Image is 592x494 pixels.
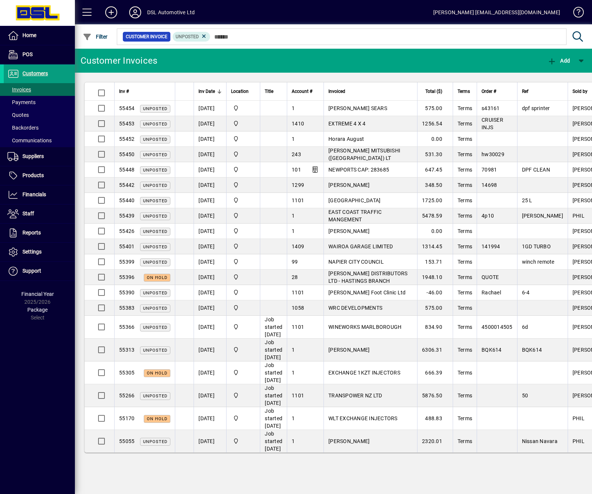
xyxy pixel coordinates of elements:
[119,290,134,296] span: 55390
[568,1,583,26] a: Knowledge Base
[119,415,134,421] span: 55170
[417,270,453,285] td: 1948.10
[292,228,295,234] span: 1
[194,254,226,270] td: [DATE]
[292,347,295,353] span: 1
[458,370,472,376] span: Terms
[143,214,167,219] span: Unposted
[546,54,572,67] button: Add
[143,198,167,203] span: Unposted
[265,339,282,360] span: Job started [DATE]
[547,58,570,64] span: Add
[231,87,255,96] div: Location
[119,87,129,96] span: Inv #
[417,147,453,162] td: 531.30
[147,416,167,421] span: On hold
[147,371,167,376] span: On hold
[4,262,75,281] a: Support
[458,438,472,444] span: Terms
[83,34,108,40] span: Filter
[422,87,449,96] div: Total ($)
[119,274,134,280] span: 55396
[119,121,134,127] span: 55453
[22,268,41,274] span: Support
[22,249,42,255] span: Settings
[231,181,255,189] span: Central
[573,415,585,421] span: PHIL
[417,239,453,254] td: 1314.45
[417,430,453,452] td: 2320.01
[292,213,295,219] span: 1
[292,324,304,330] span: 1101
[458,305,472,311] span: Terms
[328,259,384,265] span: NAPIER CITY COUNCIL
[194,208,226,224] td: [DATE]
[265,87,282,96] div: Title
[522,167,550,173] span: DPF CLEAN
[143,260,167,265] span: Unposted
[458,121,472,127] span: Terms
[328,347,370,353] span: [PERSON_NAME]
[81,55,157,67] div: Customer Invoices
[328,290,406,296] span: [PERSON_NAME] Foot Clinic Ltd
[458,274,472,280] span: Terms
[231,87,249,96] span: Location
[231,104,255,112] span: Central
[292,136,295,142] span: 1
[119,213,134,219] span: 55439
[482,117,503,130] span: CRUISER INJS
[417,339,453,361] td: 6306.31
[328,393,382,398] span: TRANSPOWER NZ LTD
[573,87,588,96] span: Sold by
[143,245,167,249] span: Unposted
[458,393,472,398] span: Terms
[265,362,282,383] span: Job started [DATE]
[4,243,75,261] a: Settings
[482,347,502,353] span: BQK614
[458,213,472,219] span: Terms
[231,119,255,128] span: Central
[458,182,472,188] span: Terms
[4,26,75,45] a: Home
[417,407,453,430] td: 488.83
[22,210,34,216] span: Staff
[231,391,255,400] span: Central
[22,230,41,236] span: Reports
[328,121,365,127] span: EXTREME 4 X 4
[119,370,134,376] span: 55305
[119,243,134,249] span: 55401
[482,290,501,296] span: Rachael
[292,370,295,376] span: 1
[482,243,500,249] span: 141994
[328,370,400,376] span: EXCHANGE 1KZT INJECTORS
[22,172,44,178] span: Products
[265,316,282,337] span: Job started [DATE]
[328,87,413,96] div: Invoiced
[194,339,226,361] td: [DATE]
[522,197,532,203] span: 25 L
[231,437,255,445] span: Central
[4,166,75,185] a: Products
[7,112,29,118] span: Quotes
[119,305,134,311] span: 55383
[458,228,472,234] span: Terms
[194,239,226,254] td: [DATE]
[328,182,370,188] span: [PERSON_NAME]
[194,224,226,239] td: [DATE]
[458,324,472,330] span: Terms
[482,324,513,330] span: 4500014505
[292,87,312,96] span: Account #
[425,87,442,96] span: Total ($)
[119,105,134,111] span: 55454
[194,147,226,162] td: [DATE]
[4,185,75,204] a: Financials
[417,101,453,116] td: 575.00
[231,346,255,354] span: Central
[143,168,167,173] span: Unposted
[194,300,226,316] td: [DATE]
[417,162,453,178] td: 647.45
[194,193,226,208] td: [DATE]
[198,87,222,96] div: Inv Date
[328,136,364,142] span: Horara August
[194,361,226,384] td: [DATE]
